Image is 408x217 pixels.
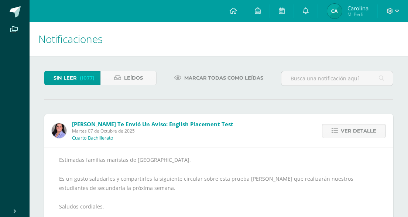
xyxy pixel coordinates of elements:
[38,32,103,46] span: Notificaciones
[80,71,95,85] span: (1077)
[44,71,100,85] a: Sin leer(1077)
[124,71,143,85] span: Leídos
[52,123,66,138] img: fcfe301c019a4ea5441e6928b14c91ea.png
[72,135,113,141] p: Cuarto Bachillerato
[281,71,393,86] input: Busca una notificación aquí
[341,124,376,138] span: Ver detalle
[184,71,263,85] span: Marcar todas como leídas
[54,71,77,85] span: Sin leer
[72,120,233,128] span: [PERSON_NAME] te envió un aviso: English Placement Test
[165,71,272,85] a: Marcar todas como leídas
[347,11,368,17] span: Mi Perfil
[347,4,368,12] span: Carolina
[100,71,157,85] a: Leídos
[327,4,342,19] img: dfb8d5ac7bc4a5ccb4ce44772754932b.png
[72,128,233,134] span: Martes 07 de Octubre de 2025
